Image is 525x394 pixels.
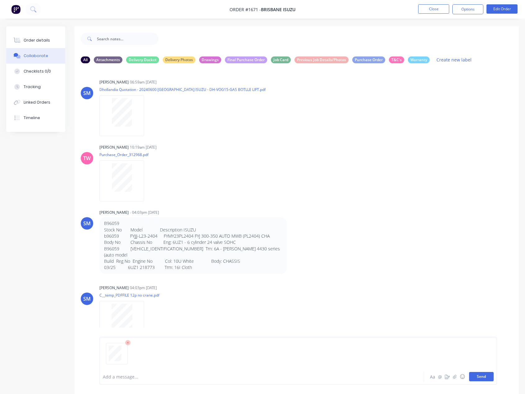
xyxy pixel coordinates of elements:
[83,295,91,302] div: SM
[99,145,129,150] div: [PERSON_NAME]
[104,220,282,226] p: B96059
[126,56,159,63] div: Delivery Docket
[99,87,266,92] p: Dhollandia Quotation - 20240600 [GEOGRAPHIC_DATA] ISUZU - DH-VOG15-GAS BOTLLE LIFT.pdf
[6,48,65,64] button: Collaborate
[6,95,65,110] button: Linked Orders
[225,56,267,63] div: Final Purchase Order
[81,56,90,63] div: All
[104,246,282,258] p: B96059 [VEHICLE_IDENTIFICATION_NUMBER] Trn: 6A - [PERSON_NAME] 4430 series (auto model
[459,373,466,380] button: ☺
[83,89,91,97] div: SM
[130,210,159,215] div: - 04:03pm [DATE]
[433,56,475,64] button: Create new label
[230,7,261,12] span: Order #1671 -
[418,4,449,14] button: Close
[408,56,430,63] div: Warranty
[24,84,41,90] div: Tracking
[104,258,282,264] p: Build Reg No Engine No Col: 10U White Body: CHASSIS
[99,285,129,291] div: [PERSON_NAME]
[294,56,349,63] div: Previous Job Details/Photos
[104,233,282,239] p: b96059 FYJJJ-L23-2404 FYMY23PL2404 FYJ 300-350 AUTO MWB (PL2404) CHA
[99,210,129,215] div: [PERSON_NAME]
[83,154,91,162] div: TW
[130,145,157,150] div: 10:19am [DATE]
[436,373,444,380] button: @
[83,220,91,227] div: SM
[24,38,50,43] div: Order details
[97,33,158,45] input: Search notes...
[271,56,291,63] div: Job Card
[104,239,282,245] p: Body No Chassis No Eng: 6UZ1 - 6 cylinder 24 valve SOHC
[104,264,282,271] p: 03/25 6UZ1 218773 Trm: 16I Cloth
[469,372,494,381] button: Send
[452,4,483,14] button: Options
[130,79,157,85] div: 06:59am [DATE]
[99,79,129,85] div: [PERSON_NAME]
[24,100,50,105] div: Linked Orders
[6,79,65,95] button: Tracking
[24,53,48,59] div: Collaborate
[99,293,159,298] p: C__temp_PDFFILE 12p no crane.pdf
[6,110,65,126] button: Timeline
[352,56,385,63] div: Purchase Order
[130,285,157,291] div: 04:03pm [DATE]
[24,69,51,74] div: Checklists 0/0
[24,115,40,121] div: Timeline
[486,4,518,14] button: Edit Order
[99,152,150,157] p: Purchase_Order_312968.pdf
[104,227,282,233] p: Stock No Model Description ISUZU
[429,373,436,380] button: Aa
[94,56,122,63] div: Attachments
[163,56,195,63] div: Delivery Photos
[11,5,21,14] img: Factory
[261,7,295,12] span: Brisbane Isuzu
[6,64,65,79] button: Checklists 0/0
[389,56,404,63] div: T&C's
[199,56,221,63] div: Drawings
[6,33,65,48] button: Order details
